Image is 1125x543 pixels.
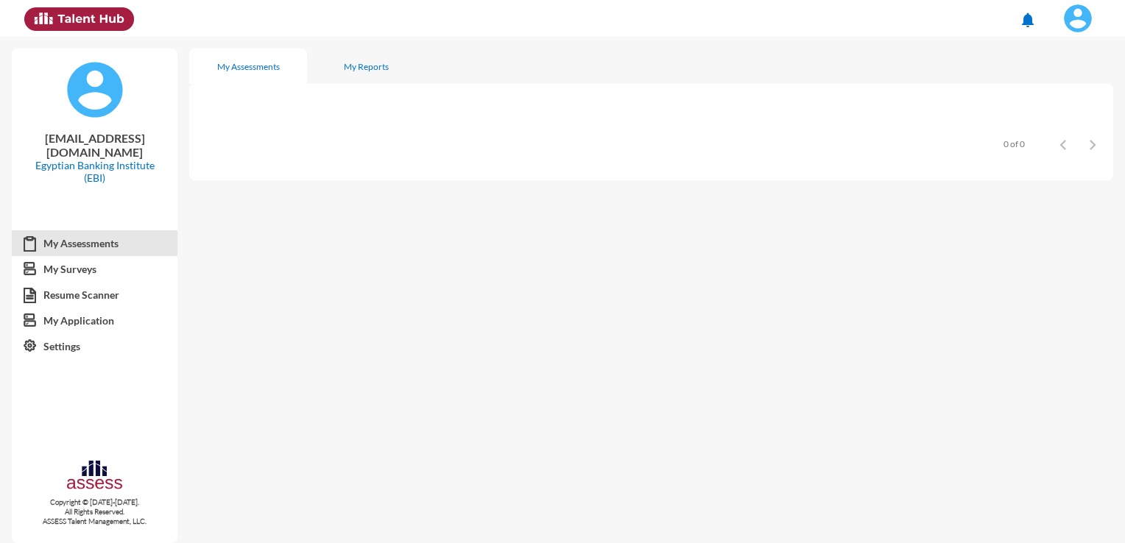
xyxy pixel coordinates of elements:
[12,282,177,308] a: Resume Scanner
[66,458,124,494] img: assesscompany-logo.png
[12,256,177,283] a: My Surveys
[12,497,177,526] p: Copyright © [DATE]-[DATE]. All Rights Reserved. ASSESS Talent Management, LLC.
[217,61,280,72] div: My Assessments
[12,230,177,257] a: My Assessments
[1048,129,1078,158] button: Previous page
[1004,138,1025,149] div: 0 of 0
[12,333,177,360] a: Settings
[344,61,389,72] div: My Reports
[1078,129,1107,158] button: Next page
[24,159,166,184] p: Egyptian Banking Institute (EBI)
[24,131,166,159] p: [EMAIL_ADDRESS][DOMAIN_NAME]
[12,308,177,334] a: My Application
[66,60,124,119] img: default%20profile%20image.svg
[1019,11,1037,29] mat-icon: notifications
